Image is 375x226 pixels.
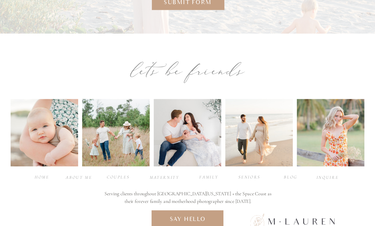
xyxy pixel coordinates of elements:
h3: Serving clients throughout [GEOGRAPHIC_DATA][US_STATE] + the Space Coast as their forever family ... [103,190,273,206]
div: let’s be friends [88,55,287,86]
a: BLOG [278,174,303,180]
a: seniors [237,174,262,180]
a: maternity [150,174,178,180]
a: Couples [106,174,131,180]
a: INQUIRE [315,174,340,180]
a: about ME [66,174,92,180]
a: family [196,174,222,180]
a: say hello [164,215,211,222]
a: Home [29,174,54,180]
